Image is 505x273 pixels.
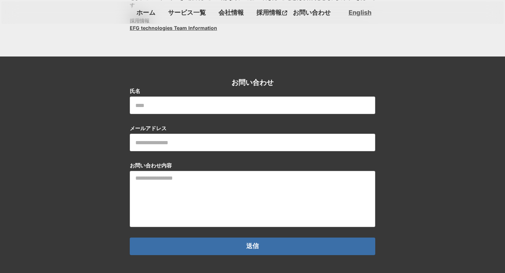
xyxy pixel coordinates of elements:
[134,7,158,18] a: ホーム
[130,87,140,95] p: 氏名
[130,238,375,255] button: 送信
[231,78,274,87] h2: お問い合わせ
[165,7,209,18] a: サービス一覧
[130,125,167,132] p: メールアドレス
[290,7,334,18] a: お問い合わせ
[130,24,217,32] a: EFG technologies Team Information
[254,7,290,18] a: 採用情報
[254,7,282,18] p: 採用情報
[216,7,247,18] a: 会社情報
[130,162,172,169] p: お問い合わせ内容
[349,8,371,17] a: English
[246,243,259,250] p: 送信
